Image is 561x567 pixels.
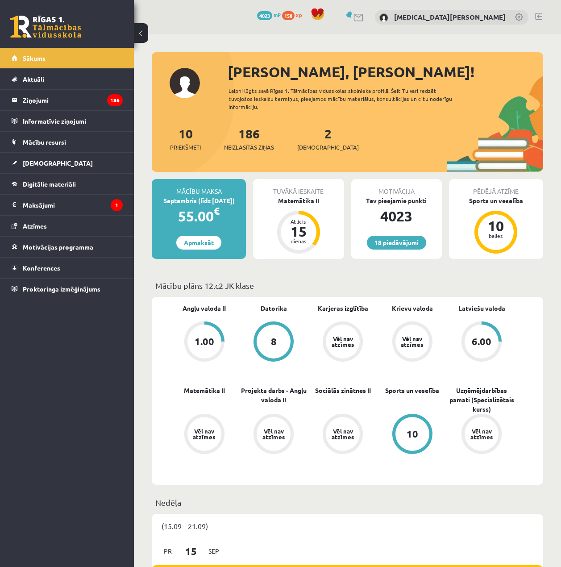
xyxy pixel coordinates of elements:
[385,386,439,395] a: Sports un veselība
[12,195,123,215] a: Maksājumi1
[184,386,225,395] a: Matemātika II
[12,153,123,173] a: [DEMOGRAPHIC_DATA]
[195,337,214,346] div: 1.00
[449,179,543,196] div: Pēdējā atzīme
[308,414,378,456] a: Vēl nav atzīmes
[378,414,447,456] a: 10
[261,304,287,313] a: Datorika
[253,196,344,255] a: Matemātika II Atlicis 15 dienas
[229,87,463,111] div: Laipni lūgts savā Rīgas 1. Tālmācības vidusskolas skolnieka profilā. Šeit Tu vari redzēt tuvojošo...
[23,90,123,110] legend: Ziņojumi
[378,321,447,363] a: Vēl nav atzīmes
[351,196,442,205] div: Tev pieejamie punkti
[274,11,281,18] span: mP
[239,321,308,363] a: 8
[257,11,272,20] span: 4023
[482,233,509,238] div: balles
[285,219,312,224] div: Atlicis
[282,11,306,18] a: 158 xp
[318,304,368,313] a: Karjeras izglītība
[170,321,239,363] a: 1.00
[392,304,433,313] a: Krievu valoda
[285,238,312,244] div: dienas
[23,285,100,293] span: Proktoringa izmēģinājums
[10,16,81,38] a: Rīgas 1. Tālmācības vidusskola
[282,11,295,20] span: 158
[12,69,123,89] a: Aktuāli
[152,179,246,196] div: Mācību maksa
[330,428,355,440] div: Vēl nav atzīmes
[285,224,312,238] div: 15
[472,337,491,346] div: 6.00
[23,138,66,146] span: Mācību resursi
[330,336,355,347] div: Vēl nav atzīmes
[12,237,123,257] a: Motivācijas programma
[296,11,302,18] span: xp
[458,304,505,313] a: Latviešu valoda
[308,321,378,363] a: Vēl nav atzīmes
[297,143,359,152] span: [DEMOGRAPHIC_DATA]
[107,94,123,106] i: 186
[23,111,123,131] legend: Informatīvie ziņojumi
[152,514,543,538] div: (15.09 - 21.09)
[351,179,442,196] div: Motivācija
[170,414,239,456] a: Vēl nav atzīmes
[253,179,344,196] div: Tuvākā ieskaite
[271,337,277,346] div: 8
[170,125,201,152] a: 10Priekšmeti
[183,304,226,313] a: Angļu valoda II
[155,279,540,292] p: Mācību plāns 12.c2 JK klase
[12,174,123,194] a: Digitālie materiāli
[315,386,371,395] a: Sociālās zinātnes II
[239,414,308,456] a: Vēl nav atzīmes
[257,11,281,18] a: 4023 mP
[239,386,308,404] a: Projekta darbs - Angļu valoda II
[177,544,205,559] span: 15
[176,236,221,250] a: Apmaksāt
[23,159,93,167] span: [DEMOGRAPHIC_DATA]
[407,429,418,439] div: 10
[224,125,274,152] a: 186Neizlasītās ziņas
[23,180,76,188] span: Digitālie materiāli
[228,61,543,83] div: [PERSON_NAME], [PERSON_NAME]!
[447,386,516,414] a: Uzņēmējdarbības pamati (Specializētais kurss)
[469,428,494,440] div: Vēl nav atzīmes
[394,13,506,21] a: [MEDICAL_DATA][PERSON_NAME]
[379,13,388,22] img: Nikita Ļahovs
[214,204,220,217] span: €
[170,143,201,152] span: Priekšmeti
[400,336,425,347] div: Vēl nav atzīmes
[12,132,123,152] a: Mācību resursi
[261,428,286,440] div: Vēl nav atzīmes
[23,195,123,215] legend: Maksājumi
[253,196,344,205] div: Matemātika II
[23,243,93,251] span: Motivācijas programma
[12,111,123,131] a: Informatīvie ziņojumi
[23,54,46,62] span: Sākums
[482,219,509,233] div: 10
[23,75,44,83] span: Aktuāli
[447,414,516,456] a: Vēl nav atzīmes
[152,196,246,205] div: Septembris (līdz [DATE])
[447,321,516,363] a: 6.00
[111,199,123,211] i: 1
[297,125,359,152] a: 2[DEMOGRAPHIC_DATA]
[152,205,246,227] div: 55.00
[23,222,47,230] span: Atzīmes
[224,143,274,152] span: Neizlasītās ziņas
[367,236,426,250] a: 18 piedāvājumi
[23,264,60,272] span: Konferences
[158,544,177,558] span: Pr
[192,428,217,440] div: Vēl nav atzīmes
[12,258,123,278] a: Konferences
[155,496,540,509] p: Nedēļa
[12,48,123,68] a: Sākums
[449,196,543,255] a: Sports un veselība 10 balles
[449,196,543,205] div: Sports un veselība
[351,205,442,227] div: 4023
[12,216,123,236] a: Atzīmes
[12,279,123,299] a: Proktoringa izmēģinājums
[204,544,223,558] span: Sep
[12,90,123,110] a: Ziņojumi186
